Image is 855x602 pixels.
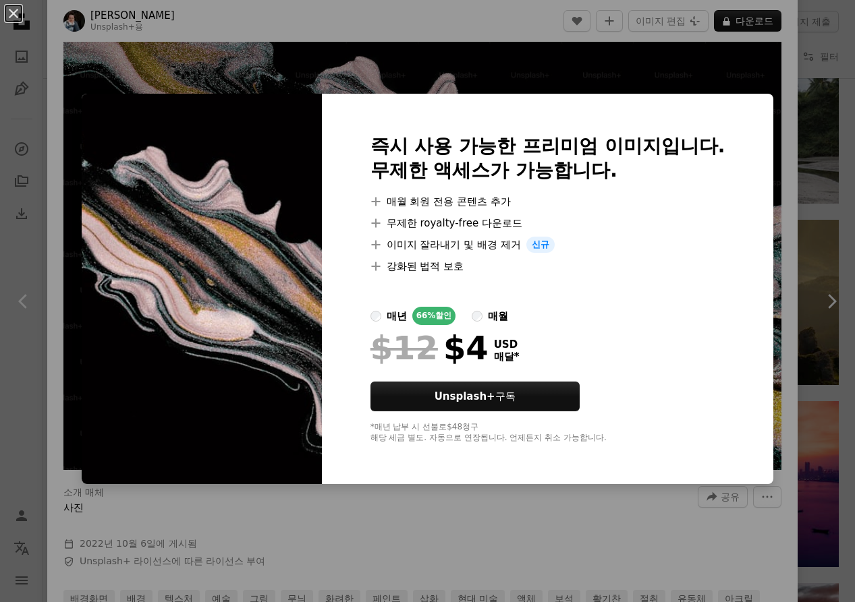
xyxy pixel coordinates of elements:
[387,308,407,324] div: 매년
[370,215,725,231] li: 무제한 royalty-free 다운로드
[370,237,725,253] li: 이미지 잘라내기 및 배경 제거
[370,422,725,444] div: *매년 납부 시 선불로 $48 청구 해당 세금 별도. 자동으로 연장됩니다. 언제든지 취소 가능합니다.
[472,311,482,322] input: 매월
[494,338,520,351] span: USD
[435,390,495,402] strong: Unsplash+
[82,94,322,484] img: premium_photo-1664640458486-1ef3c8738cf9
[412,307,456,325] div: 66% 할인
[370,134,725,183] h2: 즉시 사용 가능한 프리미엄 이미지입니다. 무제한 액세스가 가능합니다.
[370,311,381,322] input: 매년66%할인
[488,308,508,324] div: 매월
[370,382,580,411] button: Unsplash+구독
[370,193,725,210] li: 매월 회원 전용 콘텐츠 추가
[526,237,555,253] span: 신규
[370,330,438,365] span: $12
[370,330,489,365] div: $4
[370,258,725,274] li: 강화된 법적 보호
